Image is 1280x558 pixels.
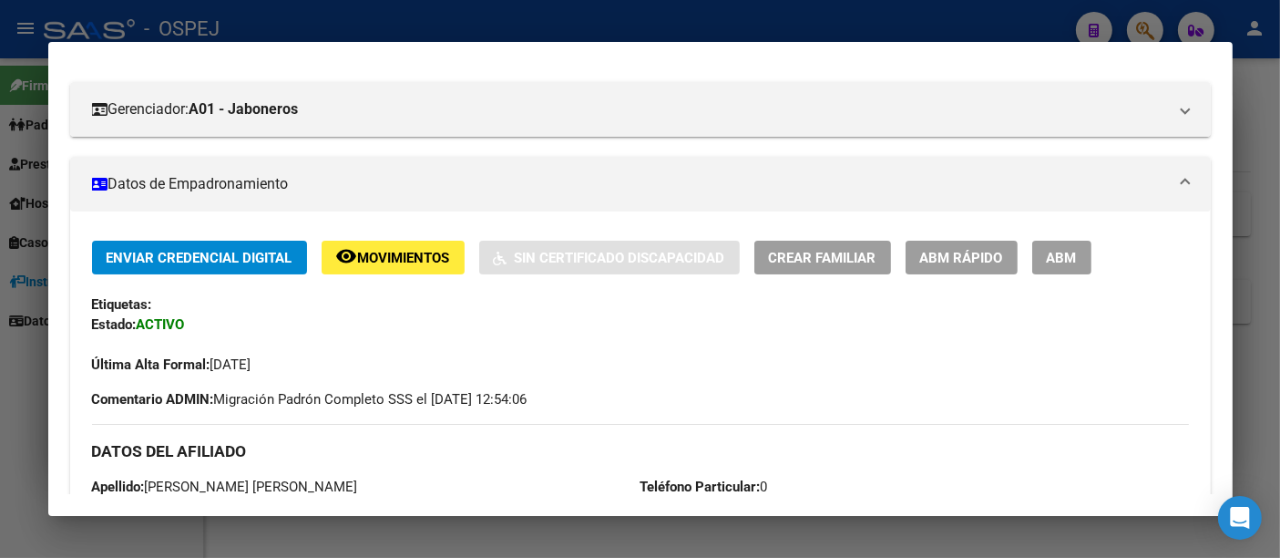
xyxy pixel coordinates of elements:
mat-expansion-panel-header: Datos de Empadronamiento [70,157,1211,212]
span: Sin Certificado Discapacidad [515,250,725,266]
mat-icon: remove_red_eye [336,245,358,267]
strong: Etiquetas: [92,296,152,313]
h3: DATOS DEL AFILIADO [92,441,1189,461]
span: ABM [1047,250,1077,266]
span: Crear Familiar [769,250,876,266]
mat-expansion-panel-header: Gerenciador:A01 - Jaboneros [70,82,1211,137]
strong: Teléfono Particular: [640,479,761,495]
span: Enviar Credencial Digital [107,250,292,266]
button: ABM [1032,241,1091,274]
mat-panel-title: Gerenciador: [92,98,1167,120]
span: 0 [640,479,768,495]
strong: ACTIVO [137,316,185,333]
button: Enviar Credencial Digital [92,241,307,274]
span: [PERSON_NAME] [PERSON_NAME] [92,479,358,495]
strong: Estado: [92,316,137,333]
strong: Apellido: [92,479,145,495]
button: ABM Rápido [906,241,1018,274]
mat-panel-title: Datos de Empadronamiento [92,173,1167,195]
strong: Última Alta Formal: [92,356,210,373]
button: Movimientos [322,241,465,274]
span: Movimientos [358,250,450,266]
strong: A01 - Jaboneros [189,98,299,120]
span: Migración Padrón Completo SSS el [DATE] 12:54:06 [92,389,527,409]
div: Open Intercom Messenger [1218,496,1262,540]
span: [DATE] [92,356,251,373]
button: Sin Certificado Discapacidad [479,241,740,274]
span: ABM Rápido [920,250,1003,266]
strong: Comentario ADMIN: [92,391,214,408]
button: Crear Familiar [754,241,891,274]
